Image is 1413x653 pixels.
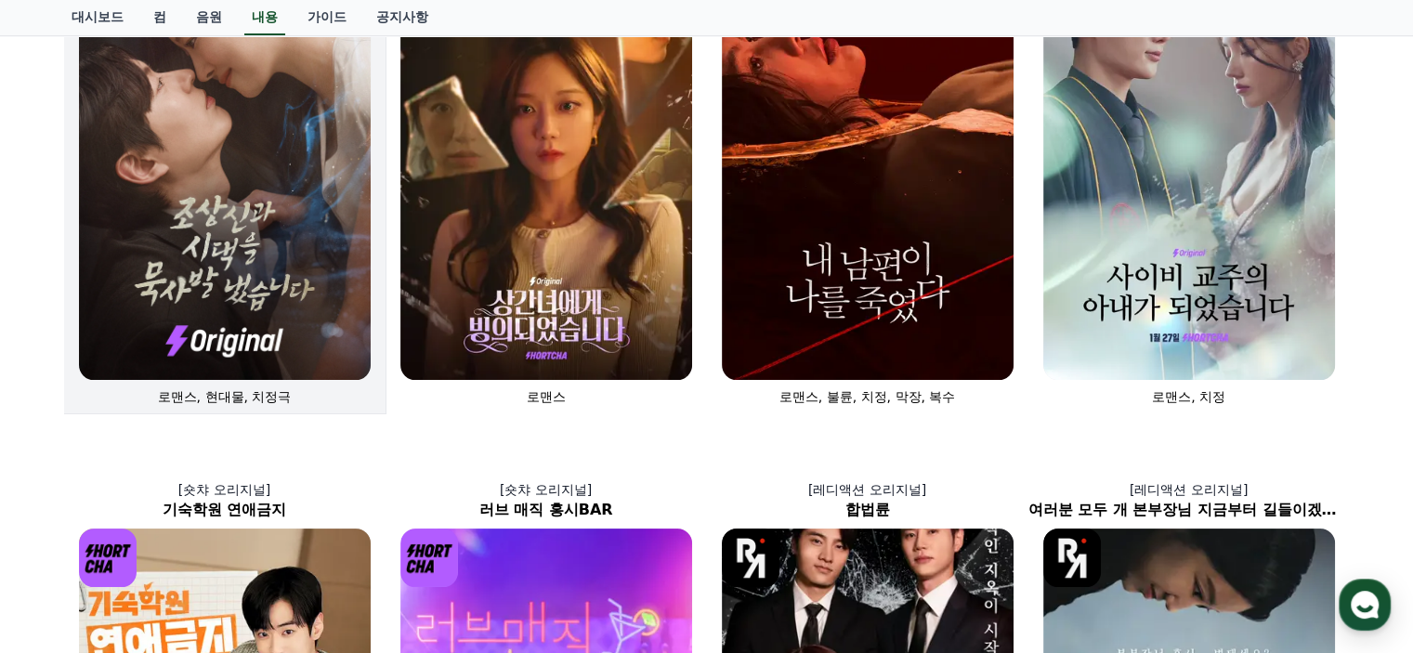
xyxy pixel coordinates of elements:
[376,9,428,24] font: 공지사항
[59,527,70,542] span: 홈
[400,529,459,587] img: [객체 객체] 로고
[1130,482,1248,497] font: [레디액션 오리지널]
[6,499,123,545] a: 홈
[722,529,780,587] img: [객체 객체] 로고
[79,529,137,587] img: [객체 객체] 로고
[153,9,166,24] font: 컴
[287,527,309,542] span: 설정
[478,501,612,518] font: 러브 매직 홍시BAR
[170,528,192,542] span: 대화
[196,9,222,24] font: 음원
[1152,389,1225,404] font: 로맨스, 치정
[845,501,890,518] font: 합법륜
[307,9,347,24] font: 가이드
[808,482,926,497] font: [레디액션 오리지널]
[252,9,278,24] font: 내용
[123,499,240,545] a: 대화
[779,389,956,404] font: 로맨스, 불륜, 치정, 막장, 복수
[240,499,357,545] a: 설정
[1028,501,1367,518] font: 여러분 모두 개 본부장님 지금부터 길들이겠습니다
[500,482,592,497] font: [숏챠 오리지널]
[178,482,270,497] font: [숏챠 오리지널]
[1043,529,1102,587] img: [객체 객체] 로고
[158,389,292,404] font: 로맨스, 현대물, 치정극
[527,389,566,404] font: 로맨스
[72,9,124,24] font: 대시보드
[163,501,287,518] font: 기숙학원 연애금지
